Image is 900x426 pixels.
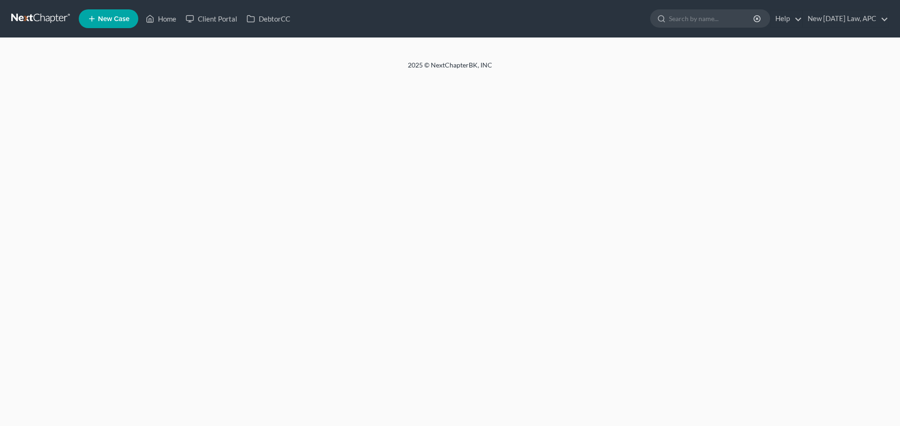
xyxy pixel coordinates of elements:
a: Home [141,10,181,27]
span: New Case [98,15,129,22]
a: Client Portal [181,10,242,27]
div: 2025 © NextChapterBK, INC [183,60,717,77]
a: DebtorCC [242,10,295,27]
a: New [DATE] Law, APC [803,10,888,27]
input: Search by name... [669,10,755,27]
a: Help [771,10,802,27]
